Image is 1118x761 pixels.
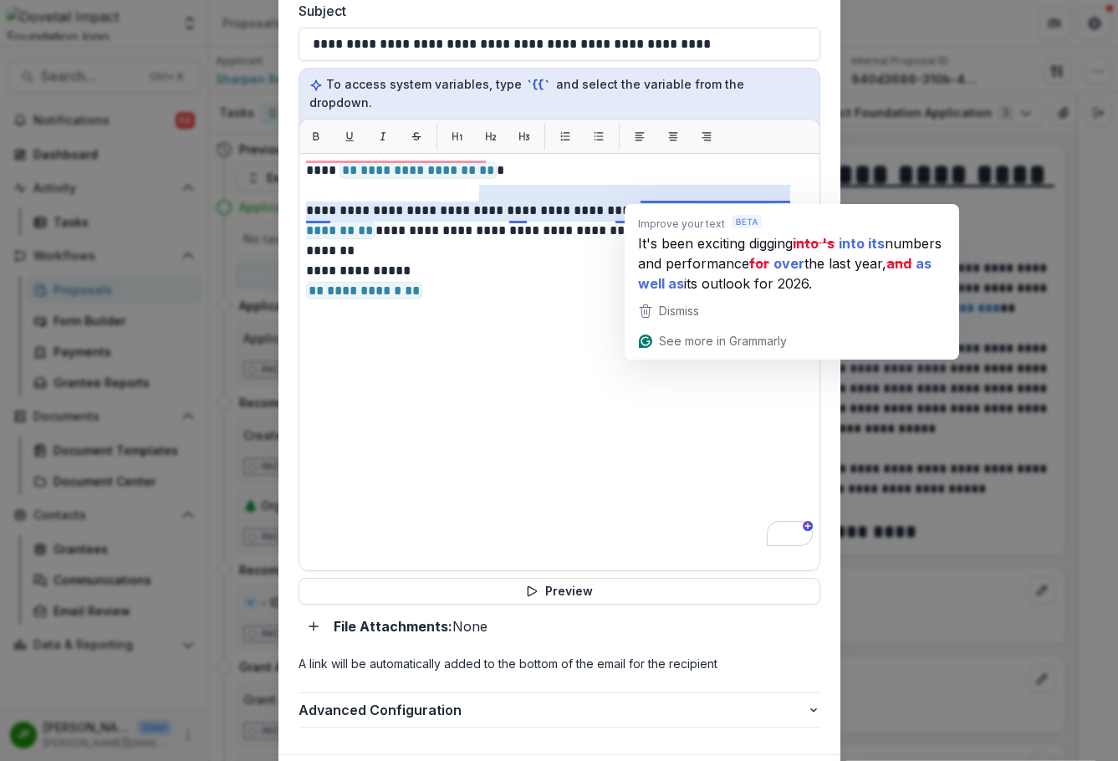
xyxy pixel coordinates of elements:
p: To access system variables, type and select the variable from the dropdown. [309,75,809,111]
p: A link will be automatically added to the bottom of the email for the recipient [299,655,820,672]
button: Strikethrough [403,123,430,150]
button: Preview [299,578,820,605]
p: None [334,616,488,636]
button: List [552,123,579,150]
button: List [585,123,612,150]
button: H1 [444,123,471,150]
button: H3 [511,123,538,150]
button: Add attachment [300,613,327,640]
button: Advanced Configuration [299,693,820,727]
span: Advanced Configuration [299,700,807,720]
code: `{{` [525,76,554,94]
label: Subject [299,1,810,21]
button: Underline [336,123,363,150]
div: To enrich screen reader interactions, please activate Accessibility in Grammarly extension settings [306,161,813,564]
button: Align left [626,123,653,150]
button: Italic [370,123,396,150]
button: H2 [477,123,504,150]
button: Align right [693,123,720,150]
button: Align center [660,123,687,150]
strong: File Attachments: [334,618,452,635]
button: Bold [303,123,329,150]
